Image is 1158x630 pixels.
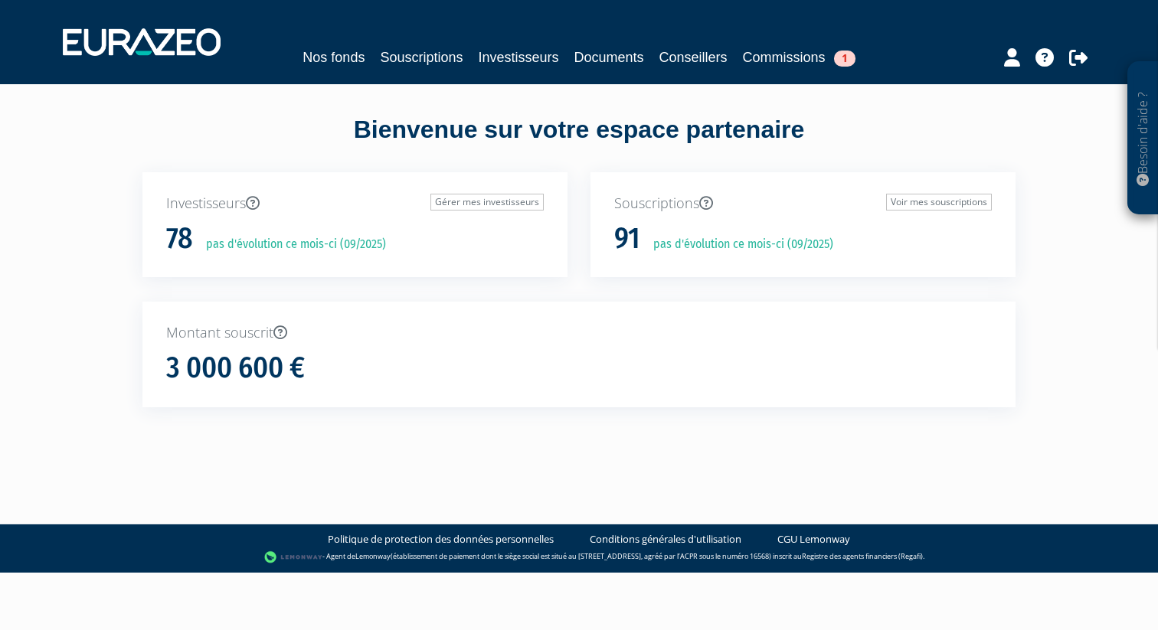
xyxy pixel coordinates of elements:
a: Voir mes souscriptions [886,194,992,211]
a: Investisseurs [478,47,558,68]
a: CGU Lemonway [777,532,850,547]
a: Gérer mes investisseurs [430,194,544,211]
a: Souscriptions [380,47,463,68]
p: Souscriptions [614,194,992,214]
a: Lemonway [355,551,391,561]
a: Registre des agents financiers (Regafi) [802,551,923,561]
p: pas d'évolution ce mois-ci (09/2025) [643,236,833,253]
h1: 78 [166,223,193,255]
a: Conditions générales d'utilisation [590,532,741,547]
a: Documents [574,47,644,68]
div: Bienvenue sur votre espace partenaire [131,113,1027,172]
p: Montant souscrit [166,323,992,343]
h1: 3 000 600 € [166,352,305,384]
span: 1 [834,51,855,67]
a: Commissions1 [743,47,855,68]
a: Conseillers [659,47,728,68]
p: Besoin d'aide ? [1134,70,1152,207]
img: 1732889491-logotype_eurazeo_blanc_rvb.png [63,28,221,56]
h1: 91 [614,223,640,255]
div: - Agent de (établissement de paiement dont le siège social est situé au [STREET_ADDRESS], agréé p... [15,550,1143,565]
p: Investisseurs [166,194,544,214]
a: Nos fonds [303,47,365,68]
a: Politique de protection des données personnelles [328,532,554,547]
p: pas d'évolution ce mois-ci (09/2025) [195,236,386,253]
img: logo-lemonway.png [264,550,323,565]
